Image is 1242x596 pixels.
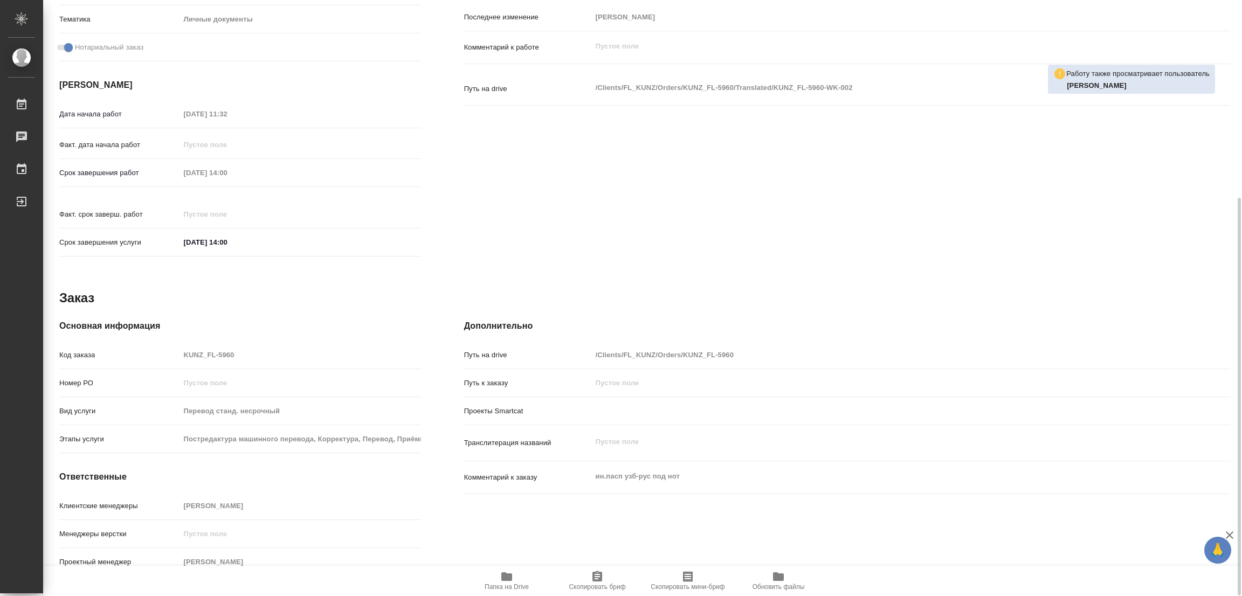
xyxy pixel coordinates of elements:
[59,237,180,248] p: Срок завершения услуги
[59,209,180,220] p: Факт. срок заверш. работ
[1209,539,1227,562] span: 🙏
[1066,68,1210,79] p: Работу также просматривает пользователь
[59,109,180,120] p: Дата начала работ
[180,165,274,181] input: Пустое поле
[733,566,824,596] button: Обновить файлы
[592,9,1167,25] input: Пустое поле
[75,42,143,53] span: Нотариальный заказ
[180,10,421,29] div: Личные документы
[180,206,274,222] input: Пустое поле
[59,378,180,389] p: Номер РО
[464,84,592,94] p: Путь на drive
[464,320,1230,332] h4: Дополнительно
[180,106,274,122] input: Пустое поле
[180,498,421,514] input: Пустое поле
[464,406,592,417] p: Проекты Smartcat
[180,431,421,447] input: Пустое поле
[464,350,592,361] p: Путь на drive
[464,12,592,23] p: Последнее изменение
[180,403,421,419] input: Пустое поле
[464,472,592,483] p: Комментарий к заказу
[180,554,421,570] input: Пустое поле
[651,583,724,591] span: Скопировать мини-бриф
[59,14,180,25] p: Тематика
[59,320,421,332] h4: Основная информация
[59,529,180,539] p: Менеджеры верстки
[592,467,1167,486] textarea: ин.пасп узб-рус под нот
[569,583,625,591] span: Скопировать бриф
[59,557,180,567] p: Проектный менеджер
[180,347,421,363] input: Пустое поле
[464,378,592,389] p: Путь к заказу
[592,79,1167,97] textarea: /Clients/FL_KUNZ/Orders/KUNZ_FL-5960/Translated/KUNZ_FL-5960-WK-002
[180,526,421,542] input: Пустое поле
[59,140,180,150] p: Факт. дата начала работ
[59,289,94,307] h2: Заказ
[59,406,180,417] p: Вид услуги
[180,375,421,391] input: Пустое поле
[753,583,805,591] span: Обновить файлы
[592,375,1167,391] input: Пустое поле
[1204,537,1231,564] button: 🙏
[59,168,180,178] p: Срок завершения работ
[592,347,1167,363] input: Пустое поле
[464,42,592,53] p: Комментарий к работе
[59,470,421,483] h4: Ответственные
[59,350,180,361] p: Код заказа
[461,566,552,596] button: Папка на Drive
[180,137,274,153] input: Пустое поле
[59,501,180,511] p: Клиентские менеджеры
[59,434,180,445] p: Этапы услуги
[59,79,421,92] h4: [PERSON_NAME]
[643,566,733,596] button: Скопировать мини-бриф
[464,438,592,448] p: Транслитерация названий
[180,234,274,250] input: ✎ Введи что-нибудь
[552,566,643,596] button: Скопировать бриф
[485,583,529,591] span: Папка на Drive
